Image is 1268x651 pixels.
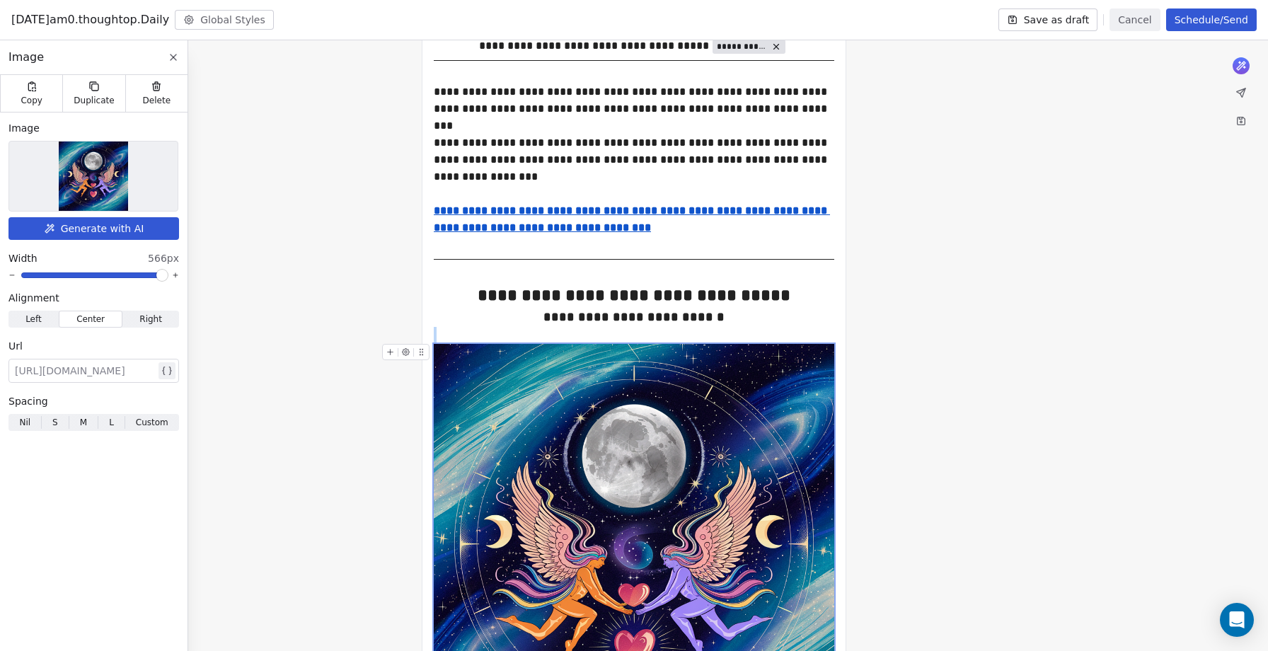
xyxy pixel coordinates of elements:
[139,313,162,325] span: Right
[998,8,1098,31] button: Save as draft
[25,313,42,325] span: Left
[1109,8,1160,31] button: Cancel
[8,49,44,66] span: Image
[11,11,169,28] span: [DATE]am0.thoughtop.Daily
[8,339,23,353] span: Url
[74,95,114,106] span: Duplicate
[80,416,87,429] span: M
[59,142,128,211] img: Selected image
[109,416,114,429] span: L
[143,95,171,106] span: Delete
[8,217,179,240] button: Generate with AI
[1220,603,1254,637] div: Open Intercom Messenger
[21,95,42,106] span: Copy
[19,416,30,429] span: Nil
[175,10,274,30] button: Global Styles
[52,416,58,429] span: S
[1166,8,1257,31] button: Schedule/Send
[8,251,38,265] span: Width
[136,416,168,429] span: Custom
[8,394,48,408] span: Spacing
[148,251,179,265] span: 566px
[8,121,40,135] span: Image
[8,291,59,305] span: Alignment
